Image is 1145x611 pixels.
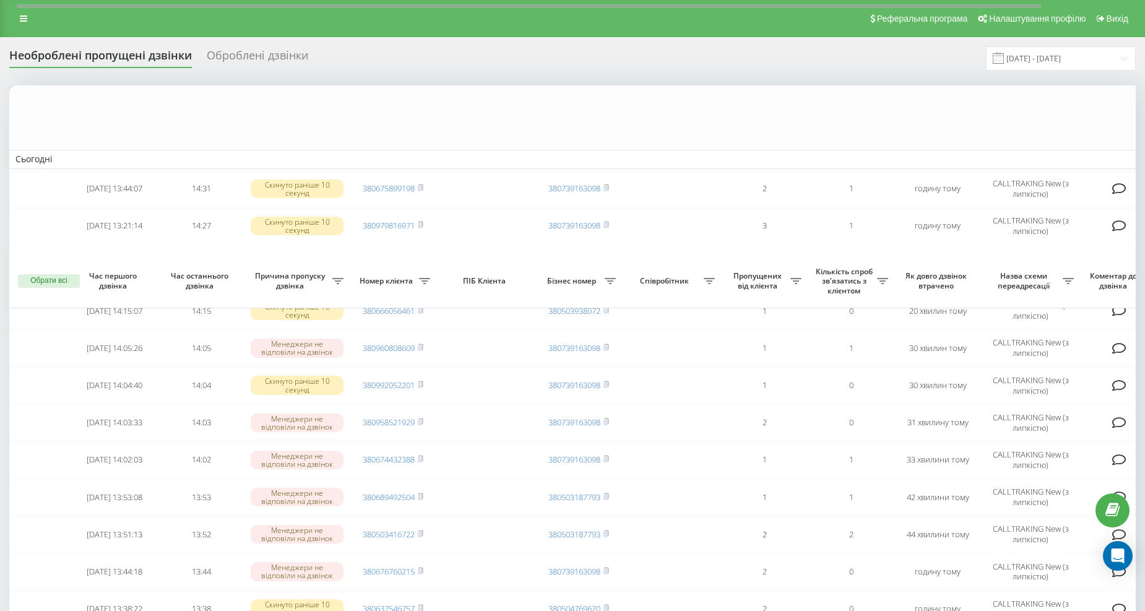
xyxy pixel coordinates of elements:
[981,443,1080,477] td: CALLTRAKING New (з липкістю)
[71,368,158,402] td: [DATE] 14:04:40
[251,301,343,320] div: Скинуто раніше 10 секунд
[548,529,600,540] a: 380503187793
[158,517,244,552] td: 13:52
[363,566,415,577] a: 380676760215
[447,276,525,286] span: ПІБ Клієнта
[814,267,877,296] span: Кількість спроб зв'язатись з клієнтом
[71,331,158,365] td: [DATE] 14:05:26
[158,480,244,514] td: 13:53
[158,331,244,365] td: 14:05
[894,293,981,328] td: 20 хвилин тому
[808,554,894,589] td: 0
[251,376,343,394] div: Скинуто раніше 10 секунд
[808,443,894,477] td: 1
[251,562,343,581] div: Менеджери не відповіли на дзвінок
[894,405,981,440] td: 31 хвилину тому
[894,171,981,206] td: годину тому
[894,209,981,243] td: годину тому
[981,293,1080,328] td: CALLTRAKING New (з липкістю)
[363,454,415,465] a: 380674432388
[363,220,415,231] a: 380979816971
[251,414,343,432] div: Менеджери не відповіли на дзвінок
[548,342,600,353] a: 380739163098
[721,480,808,514] td: 1
[158,443,244,477] td: 14:02
[71,480,158,514] td: [DATE] 13:53:08
[548,417,600,428] a: 380739163098
[251,451,343,469] div: Менеджери не відповіли на дзвінок
[904,271,971,290] span: Як довго дзвінок втрачено
[721,209,808,243] td: 3
[251,217,343,235] div: Скинуто раніше 10 секунд
[808,246,894,291] td: 0
[721,443,808,477] td: 1
[363,183,415,194] a: 380675899198
[894,368,981,402] td: 30 хвилин тому
[158,246,244,291] td: 14:15
[18,274,80,288] button: Обрати всі
[894,443,981,477] td: 33 хвилини тому
[894,517,981,552] td: 44 хвилини тому
[721,517,808,552] td: 2
[548,183,600,194] a: 380739163098
[251,525,343,544] div: Менеджери не відповіли на дзвінок
[168,271,235,290] span: Час останнього дзвінка
[81,271,148,290] span: Час першого дзвінка
[251,339,343,357] div: Менеджери не відповіли на дзвінок
[989,14,1086,24] span: Налаштування профілю
[548,492,600,503] a: 380503187793
[71,554,158,589] td: [DATE] 13:44:18
[71,517,158,552] td: [DATE] 13:51:13
[721,171,808,206] td: 2
[548,454,600,465] a: 380739163098
[9,49,192,68] div: Необроблені пропущені дзвінки
[877,14,968,24] span: Реферальна програма
[894,246,981,291] td: 20 хвилин тому
[981,171,1080,206] td: CALLTRAKING New (з липкістю)
[363,305,415,316] a: 380666056461
[1086,271,1143,290] span: Коментар до дзвінка
[987,271,1063,290] span: Назва схеми переадресації
[158,293,244,328] td: 14:15
[542,276,605,286] span: Бізнес номер
[363,417,415,428] a: 380958521929
[363,379,415,391] a: 380992052201
[356,276,419,286] span: Номер клієнта
[158,209,244,243] td: 14:27
[548,220,600,231] a: 380739163098
[981,405,1080,440] td: CALLTRAKING New (з липкістю)
[71,246,158,291] td: [DATE] 14:15:17
[808,331,894,365] td: 1
[721,331,808,365] td: 1
[808,405,894,440] td: 0
[721,405,808,440] td: 2
[158,405,244,440] td: 14:03
[158,368,244,402] td: 14:04
[981,246,1080,291] td: АВТО ПРО New (з липкістю) + ШІ в не робочий час
[721,554,808,589] td: 2
[727,271,790,290] span: Пропущених від клієнта
[981,517,1080,552] td: CALLTRAKING New (з липкістю)
[981,480,1080,514] td: CALLTRAKING New (з липкістю)
[981,554,1080,589] td: CALLTRAKING New (з липкістю)
[808,368,894,402] td: 0
[721,293,808,328] td: 1
[71,209,158,243] td: [DATE] 13:21:14
[894,331,981,365] td: 30 хвилин тому
[363,529,415,540] a: 380503416722
[251,488,343,506] div: Менеджери не відповіли на дзвінок
[981,209,1080,243] td: CALLTRAKING New (з липкістю)
[808,209,894,243] td: 1
[207,49,308,68] div: Оброблені дзвінки
[363,492,415,503] a: 380689492504
[894,480,981,514] td: 42 хвилини тому
[981,368,1080,402] td: CALLTRAKING New (з липкістю)
[981,331,1080,365] td: CALLTRAKING New (з липкістю)
[894,554,981,589] td: годину тому
[548,379,600,391] a: 380739163098
[71,171,158,206] td: [DATE] 13:44:07
[251,271,332,290] span: Причина пропуску дзвінка
[808,293,894,328] td: 0
[71,405,158,440] td: [DATE] 14:03:33
[158,171,244,206] td: 14:31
